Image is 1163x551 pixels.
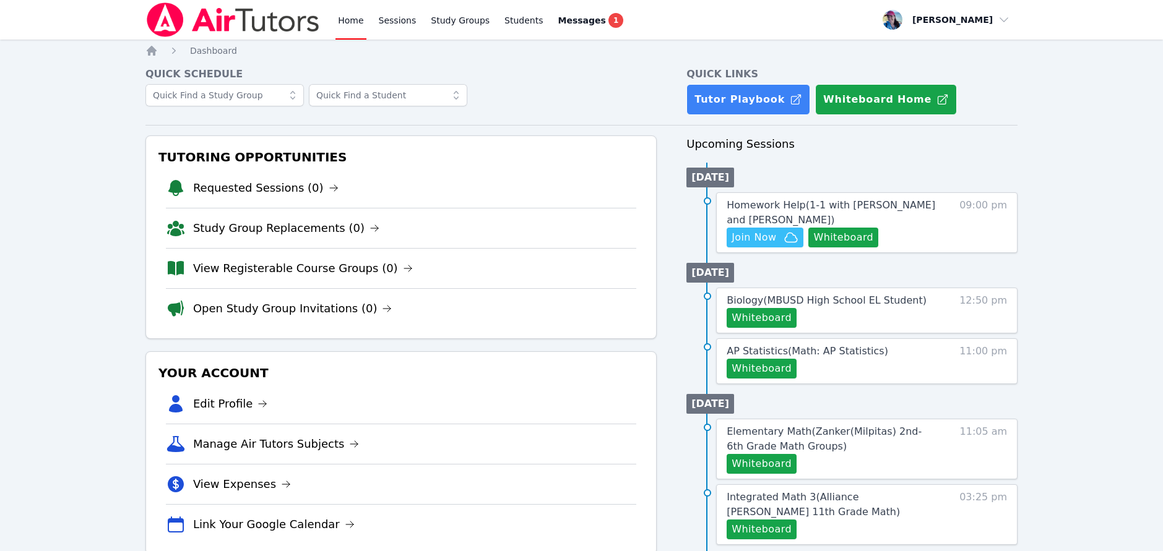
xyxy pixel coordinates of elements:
span: 12:50 pm [959,293,1007,328]
input: Quick Find a Study Group [145,84,304,106]
a: Study Group Replacements (0) [193,220,379,237]
span: Elementary Math ( Zanker(Milpitas) 2nd-6th Grade Math Groups ) [727,425,922,452]
h3: Upcoming Sessions [686,135,1018,153]
nav: Breadcrumb [145,45,1018,57]
span: Dashboard [190,46,237,56]
h3: Your Account [156,362,646,384]
li: [DATE] [686,168,734,187]
span: 09:00 pm [959,198,1007,247]
button: Whiteboard [808,228,878,247]
span: Homework Help ( 1-1 with [PERSON_NAME] and [PERSON_NAME] ) [727,199,935,226]
span: 11:00 pm [959,344,1007,378]
a: Link Your Google Calendar [193,516,355,533]
a: Tutor Playbook [686,84,810,115]
span: 1 [608,13,623,28]
button: Whiteboard [727,308,797,328]
li: [DATE] [686,263,734,283]
button: Join Now [727,228,803,247]
a: Integrated Math 3(Alliance [PERSON_NAME] 11th Grade Math) [727,490,937,519]
a: Dashboard [190,45,237,57]
a: Biology(MBUSD High School EL Student) [727,293,927,308]
a: AP Statistics(Math: AP Statistics) [727,344,888,359]
span: Integrated Math 3 ( Alliance [PERSON_NAME] 11th Grade Math ) [727,491,900,518]
a: Homework Help(1-1 with [PERSON_NAME] and [PERSON_NAME]) [727,198,937,228]
a: Requested Sessions (0) [193,179,339,197]
button: Whiteboard [727,359,797,378]
li: [DATE] [686,394,734,414]
a: Elementary Math(Zanker(Milpitas) 2nd-6th Grade Math Groups) [727,424,937,454]
span: 03:25 pm [959,490,1007,539]
a: Edit Profile [193,395,268,412]
a: View Expenses [193,476,291,493]
input: Quick Find a Student [309,84,467,106]
span: Join Now [732,230,776,245]
a: Manage Air Tutors Subjects [193,435,360,453]
button: Whiteboard Home [815,84,957,115]
span: Messages [558,14,606,27]
span: Biology ( MBUSD High School EL Student ) [727,294,927,306]
button: Whiteboard [727,519,797,539]
span: AP Statistics ( Math: AP Statistics ) [727,345,888,357]
button: Whiteboard [727,454,797,474]
span: 11:05 am [960,424,1008,474]
a: Open Study Group Invitations (0) [193,300,392,317]
img: Air Tutors [145,2,321,37]
h3: Tutoring Opportunities [156,146,646,168]
a: View Registerable Course Groups (0) [193,260,413,277]
h4: Quick Links [686,67,1018,82]
h4: Quick Schedule [145,67,657,82]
